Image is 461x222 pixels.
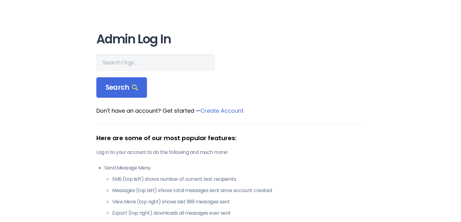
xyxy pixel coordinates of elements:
span: Search [105,83,138,92]
a: Create Account [200,107,244,115]
li: View More (top right) shows last 999 messages sent [112,198,365,206]
input: Search Orgs… [96,54,215,71]
div: Search [96,77,147,98]
p: Log in to your account to do the following and much more! [96,149,365,156]
h1: Admin Log In [96,32,365,46]
li: Messages (top left) shows total messages sent since account created [112,187,365,194]
li: Export (top right) downloads all messages ever sent [112,209,365,217]
div: Here are some of our most popular features: [96,133,365,143]
li: Send Message Menu [104,164,365,217]
li: SMS (top left) shows number of current text recipients [112,176,365,183]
